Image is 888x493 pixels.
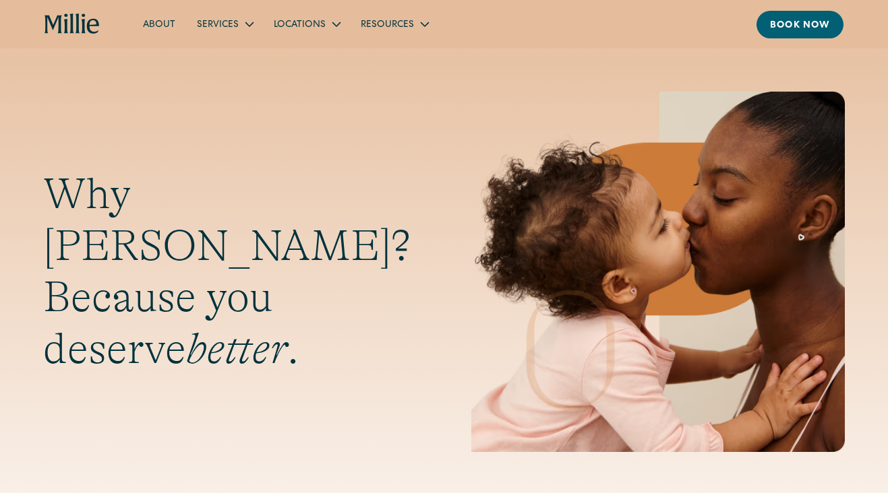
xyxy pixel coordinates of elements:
a: Book now [757,11,843,38]
img: Mother and baby sharing a kiss, highlighting the emotional bond and nurturing care at the heart o... [471,92,846,452]
div: Locations [263,13,350,35]
div: Services [186,13,263,35]
div: Book now [770,19,830,33]
a: home [45,13,100,35]
em: better [186,325,287,373]
div: Resources [350,13,438,35]
div: Resources [361,18,414,32]
div: Services [197,18,239,32]
a: About [132,13,186,35]
div: Locations [274,18,326,32]
h1: Why [PERSON_NAME]? Because you deserve . [43,168,417,375]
